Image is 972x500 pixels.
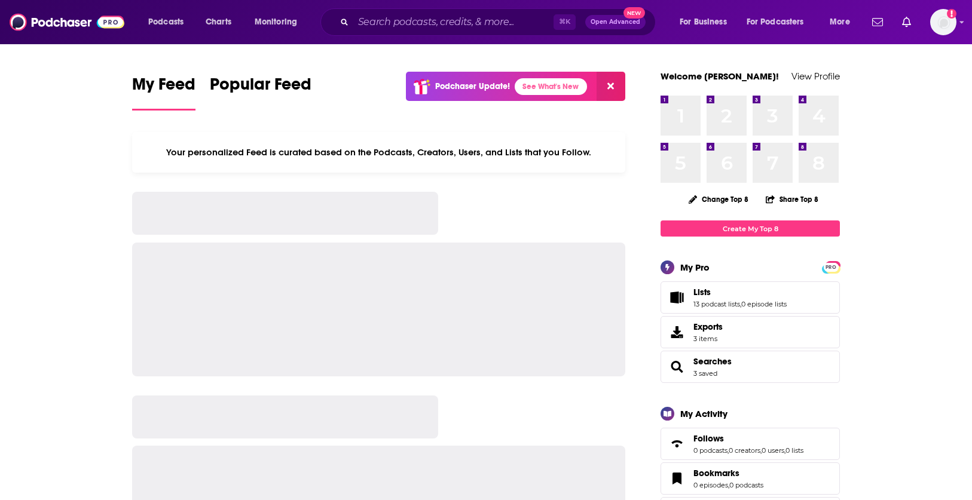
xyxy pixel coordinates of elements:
button: open menu [821,13,865,32]
a: My Feed [132,74,195,111]
img: Podchaser - Follow, Share and Rate Podcasts [10,11,124,33]
div: Search podcasts, credits, & more... [332,8,667,36]
a: Lists [693,287,787,297]
a: View Profile [791,70,840,82]
span: Exports [693,321,723,332]
a: Bookmarks [693,468,763,478]
span: Lists [693,287,711,297]
a: Lists [665,289,689,306]
p: Podchaser Update! [435,81,510,91]
a: 0 creators [729,446,760,455]
a: 0 podcasts [693,446,728,455]
span: Follows [693,433,724,444]
span: Open Advanced [591,19,640,25]
a: 0 episodes [693,481,728,489]
div: Your personalized Feed is curated based on the Podcasts, Creators, Users, and Lists that you Follow. [132,132,625,173]
span: Monitoring [255,14,297,30]
span: New [623,7,645,19]
span: , [740,300,741,308]
a: 13 podcast lists [693,300,740,308]
span: Lists [661,281,840,314]
a: Exports [661,316,840,348]
a: 3 saved [693,369,717,378]
span: Popular Feed [210,74,311,102]
a: Create My Top 8 [661,220,840,237]
button: Open AdvancedNew [585,15,646,29]
button: open menu [140,13,199,32]
span: More [830,14,850,30]
span: My Feed [132,74,195,102]
a: Charts [198,13,239,32]
span: For Business [680,14,727,30]
span: , [728,446,729,455]
span: 3 items [693,335,723,343]
span: , [728,481,729,489]
img: User Profile [930,9,956,35]
a: Popular Feed [210,74,311,111]
a: See What's New [515,78,587,95]
a: 0 episode lists [741,300,787,308]
span: PRO [824,263,838,272]
div: My Pro [680,262,710,273]
a: Follows [665,435,689,452]
span: , [760,446,762,455]
div: My Activity [680,408,728,419]
a: Follows [693,433,803,444]
span: ⌘ K [554,14,576,30]
span: Podcasts [148,14,184,30]
span: Searches [661,351,840,383]
a: Bookmarks [665,470,689,487]
a: 0 users [762,446,784,455]
span: For Podcasters [747,14,804,30]
a: Show notifications dropdown [897,12,916,32]
button: Share Top 8 [765,188,819,211]
span: Bookmarks [661,462,840,495]
a: 0 podcasts [729,481,763,489]
a: Welcome [PERSON_NAME]! [661,70,779,82]
span: Bookmarks [693,468,739,478]
a: PRO [824,262,838,271]
span: Exports [665,324,689,341]
button: open menu [246,13,313,32]
span: , [784,446,785,455]
button: open menu [671,13,742,32]
span: Logged in as broadleafbooks_ [930,9,956,35]
input: Search podcasts, credits, & more... [353,13,554,32]
svg: Add a profile image [947,9,956,19]
button: Change Top 8 [681,192,756,207]
button: open menu [739,13,821,32]
a: Searches [693,356,732,367]
a: Show notifications dropdown [867,12,888,32]
span: Follows [661,428,840,460]
span: Charts [206,14,231,30]
button: Show profile menu [930,9,956,35]
a: Searches [665,358,689,375]
a: 0 lists [785,446,803,455]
